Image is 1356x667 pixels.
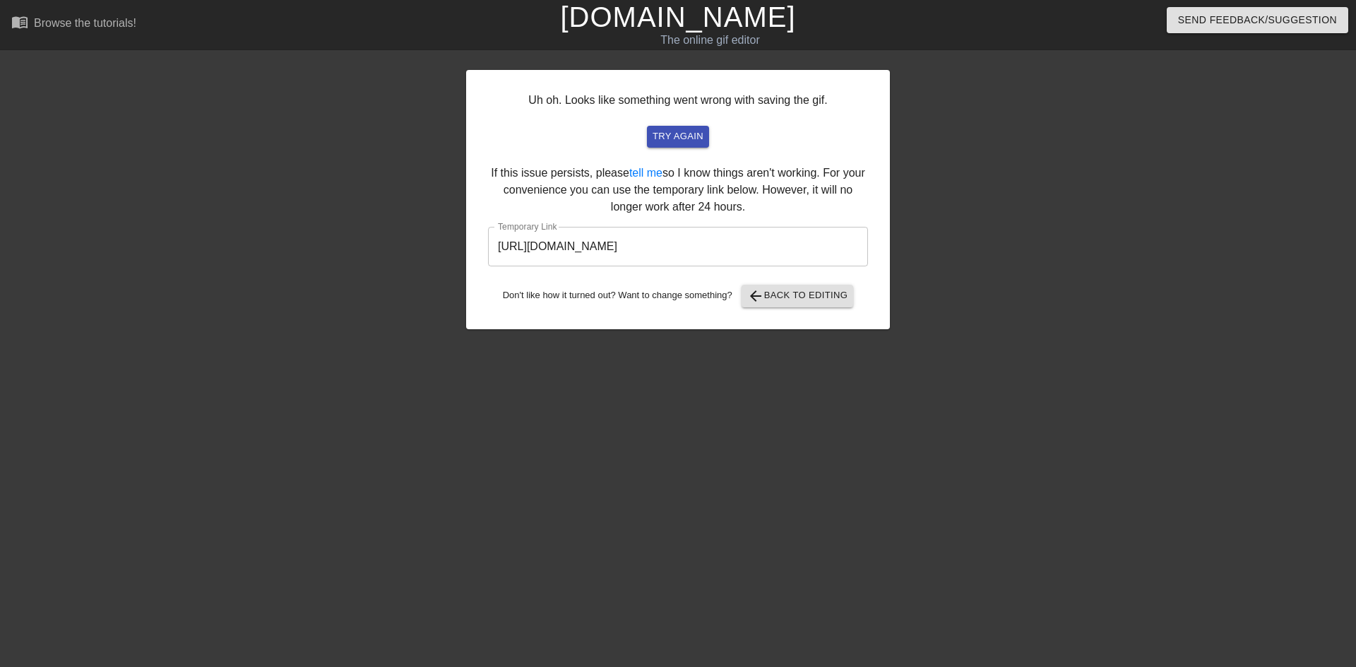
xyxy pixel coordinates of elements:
div: Uh oh. Looks like something went wrong with saving the gif. If this issue persists, please so I k... [466,70,890,329]
span: arrow_back [747,288,764,305]
button: try again [647,126,709,148]
span: try again [653,129,703,145]
a: Browse the tutorials! [11,13,136,35]
div: Don't like how it turned out? Want to change something? [488,285,868,307]
span: Send Feedback/Suggestion [1178,11,1337,29]
span: menu_book [11,13,28,30]
span: Back to Editing [747,288,848,305]
input: bare [488,227,868,266]
div: Browse the tutorials! [34,17,136,29]
a: [DOMAIN_NAME] [560,1,795,33]
button: Back to Editing [742,285,854,307]
button: Send Feedback/Suggestion [1167,7,1348,33]
a: tell me [629,167,662,179]
div: The online gif editor [459,32,961,49]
